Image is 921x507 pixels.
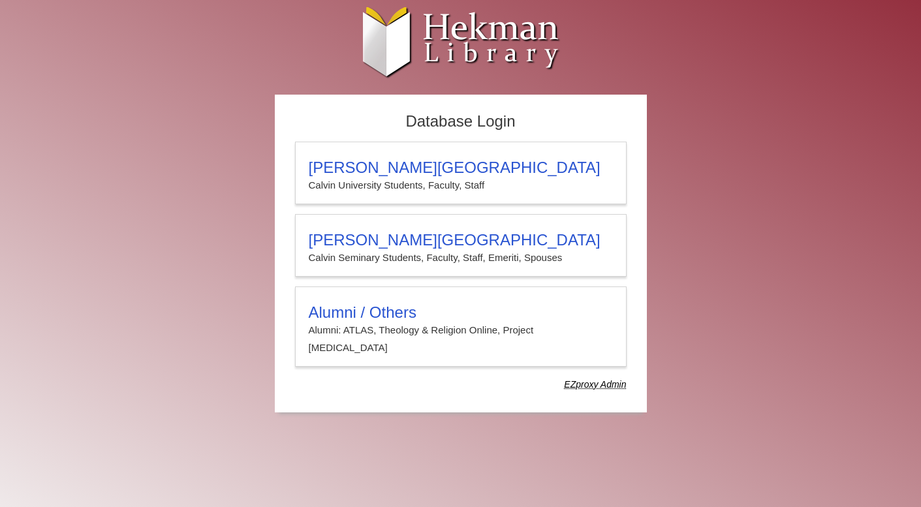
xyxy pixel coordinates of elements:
[309,303,613,356] summary: Alumni / OthersAlumni: ATLAS, Theology & Religion Online, Project [MEDICAL_DATA]
[309,231,613,249] h3: [PERSON_NAME][GEOGRAPHIC_DATA]
[309,322,613,356] p: Alumni: ATLAS, Theology & Religion Online, Project [MEDICAL_DATA]
[295,142,627,204] a: [PERSON_NAME][GEOGRAPHIC_DATA]Calvin University Students, Faculty, Staff
[564,379,626,390] dfn: Use Alumni login
[295,214,627,277] a: [PERSON_NAME][GEOGRAPHIC_DATA]Calvin Seminary Students, Faculty, Staff, Emeriti, Spouses
[309,159,613,177] h3: [PERSON_NAME][GEOGRAPHIC_DATA]
[309,177,613,194] p: Calvin University Students, Faculty, Staff
[309,249,613,266] p: Calvin Seminary Students, Faculty, Staff, Emeriti, Spouses
[309,303,613,322] h3: Alumni / Others
[289,108,633,135] h2: Database Login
